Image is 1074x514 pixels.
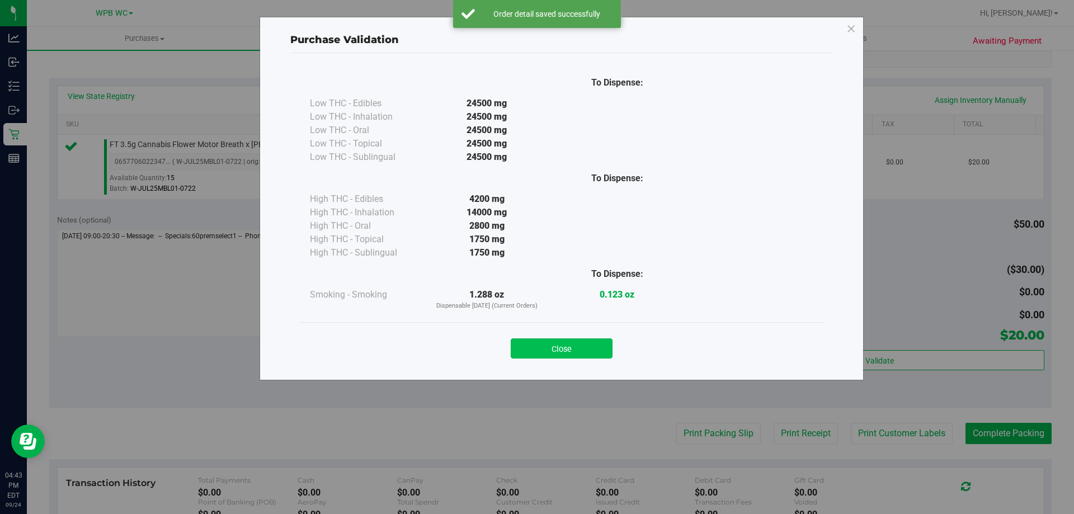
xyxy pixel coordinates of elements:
div: High THC - Sublingual [310,246,422,260]
div: 1750 mg [422,246,552,260]
div: 24500 mg [422,97,552,110]
div: Smoking - Smoking [310,288,422,301]
iframe: Resource center [11,425,45,458]
div: 1750 mg [422,233,552,246]
strong: 0.123 oz [600,289,634,300]
div: 2800 mg [422,219,552,233]
div: 1.288 oz [422,288,552,311]
div: 24500 mg [422,137,552,150]
div: Order detail saved successfully [481,8,613,20]
div: 24500 mg [422,150,552,164]
div: To Dispense: [552,267,682,281]
div: 4200 mg [422,192,552,206]
div: Low THC - Oral [310,124,422,137]
div: 24500 mg [422,124,552,137]
div: 14000 mg [422,206,552,219]
div: High THC - Inhalation [310,206,422,219]
div: Low THC - Inhalation [310,110,422,124]
div: Low THC - Topical [310,137,422,150]
div: 24500 mg [422,110,552,124]
div: To Dispense: [552,76,682,89]
div: Low THC - Sublingual [310,150,422,164]
button: Close [511,338,613,359]
div: High THC - Oral [310,219,422,233]
div: Low THC - Edibles [310,97,422,110]
div: To Dispense: [552,172,682,185]
div: High THC - Topical [310,233,422,246]
div: High THC - Edibles [310,192,422,206]
span: Purchase Validation [290,34,399,46]
p: Dispensable [DATE] (Current Orders) [422,301,552,311]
